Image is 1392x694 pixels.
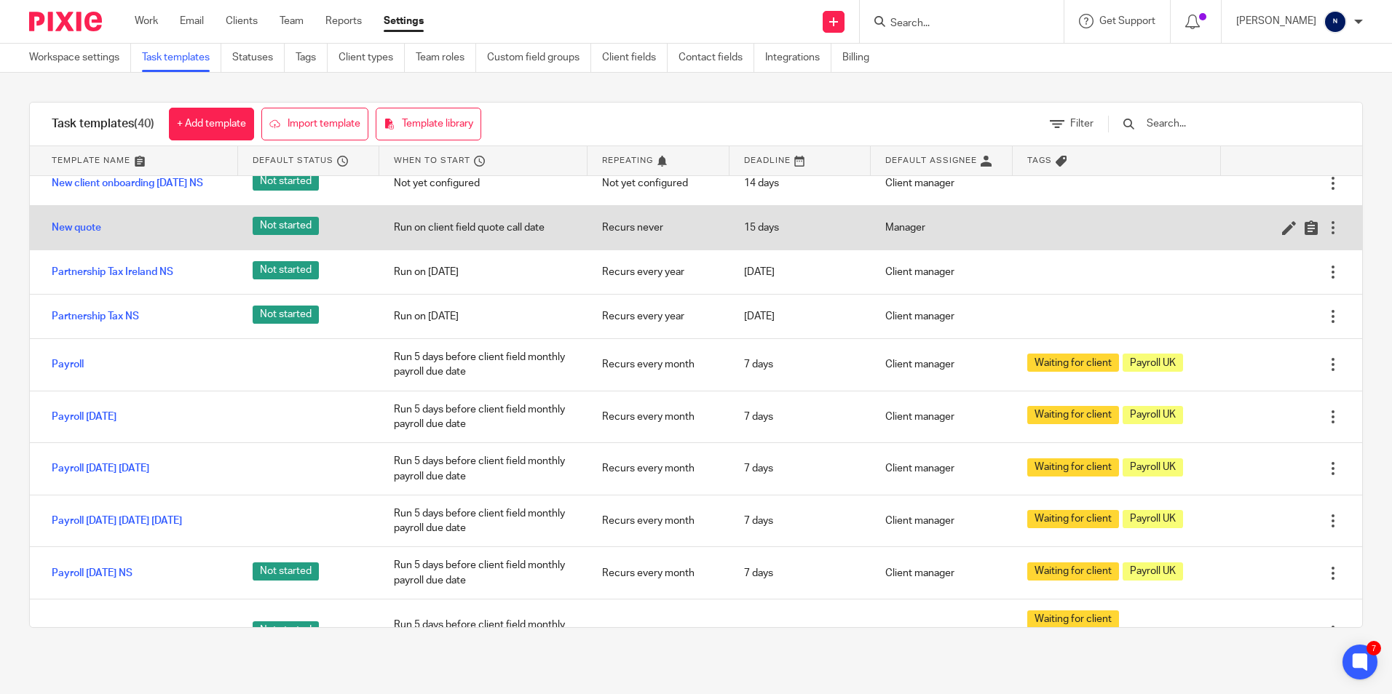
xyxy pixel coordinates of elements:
[729,210,871,246] div: 15 days
[487,44,591,72] a: Custom field groups
[1027,154,1052,167] span: Tags
[253,172,319,191] span: Not started
[842,44,880,72] a: Billing
[379,607,588,658] div: Run 5 days before client field monthly payroll due date
[871,555,1012,591] div: Client manager
[52,309,139,324] a: Partnership Tax NS
[180,14,204,28] a: Email
[602,44,668,72] a: Client fields
[1324,10,1347,33] img: Screenshot%202025-08-05%20101949.png
[889,17,1020,31] input: Search
[376,108,481,140] a: Template library
[1035,460,1112,474] span: Waiting for client
[602,154,653,167] span: Repeating
[1130,460,1176,474] span: Payroll UK
[729,165,871,202] div: 14 days
[379,165,588,202] div: Not yet configured
[679,44,754,72] a: Contact fields
[52,461,149,476] a: Payroll [DATE] [DATE]
[871,165,1012,202] div: Client manager
[379,391,588,443] div: Run 5 days before client field monthly payroll due date
[729,450,871,487] div: 7 days
[1035,612,1112,626] span: Waiting for client
[29,12,102,31] img: Pixie
[1130,511,1176,526] span: Payroll UK
[52,514,182,528] a: Payroll [DATE] [DATE] [DATE]
[1236,14,1316,28] p: [PERSON_NAME]
[729,399,871,435] div: 7 days
[1035,356,1112,370] span: Waiting for client
[871,614,1012,650] div: Client manager
[384,14,424,28] a: Settings
[253,154,333,167] span: Default status
[52,220,101,235] a: New quote
[379,254,588,290] div: Run on [DATE]
[729,555,871,591] div: 7 days
[394,154,470,167] span: When to start
[1130,356,1176,370] span: Payroll UK
[379,495,588,547] div: Run 5 days before client field monthly payroll due date
[232,44,285,72] a: Statuses
[253,562,319,581] span: Not started
[253,306,319,324] span: Not started
[765,44,831,72] a: Integrations
[134,118,154,129] span: (40)
[52,357,84,372] a: Payroll
[588,614,729,650] div: Recurs every month
[1145,116,1315,132] input: Search...
[871,503,1012,539] div: Client manager
[29,44,131,72] a: Workspace settings
[52,566,133,581] a: Payroll [DATE] NS
[729,346,871,383] div: 7 days
[588,254,729,290] div: Recurs every year
[253,217,319,235] span: Not started
[588,298,729,335] div: Recurs every year
[871,254,1012,290] div: Client manager
[379,443,588,495] div: Run 5 days before client field monthly payroll due date
[253,261,319,279] span: Not started
[325,14,362,28] a: Reports
[588,346,729,383] div: Recurs every month
[871,210,1012,246] div: Manager
[52,410,116,424] a: Payroll [DATE]
[588,450,729,487] div: Recurs every month
[52,116,154,132] h1: Task templates
[871,346,1012,383] div: Client manager
[744,154,791,167] span: Deadline
[416,44,476,72] a: Team roles
[871,298,1012,335] div: Client manager
[52,265,173,279] a: Partnership Tax Ireland NS
[1035,511,1112,526] span: Waiting for client
[885,154,977,167] span: Default assignee
[379,210,588,246] div: Run on client field quote call date
[339,44,405,72] a: Client types
[52,625,205,639] a: Payroll [GEOGRAPHIC_DATA] NS
[379,547,588,599] div: Run 5 days before client field monthly payroll due date
[1130,407,1176,422] span: Payroll UK
[169,108,254,140] a: + Add template
[280,14,304,28] a: Team
[226,14,258,28] a: Clients
[379,298,588,335] div: Run on [DATE]
[871,399,1012,435] div: Client manager
[871,450,1012,487] div: Client manager
[1035,407,1112,422] span: Waiting for client
[379,339,588,391] div: Run 5 days before client field monthly payroll due date
[588,165,729,202] div: Not yet configured
[1367,641,1381,655] div: 7
[588,399,729,435] div: Recurs every month
[729,614,871,650] div: 7 days
[142,44,221,72] a: Task templates
[729,503,871,539] div: 7 days
[52,176,203,191] a: New client onboarding [DATE] NS
[1035,564,1112,578] span: Waiting for client
[1099,16,1155,26] span: Get Support
[52,154,130,167] span: Template name
[588,503,729,539] div: Recurs every month
[1130,564,1176,578] span: Payroll UK
[588,555,729,591] div: Recurs every month
[296,44,328,72] a: Tags
[729,298,871,335] div: [DATE]
[261,108,368,140] a: Import template
[253,621,319,639] span: Not started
